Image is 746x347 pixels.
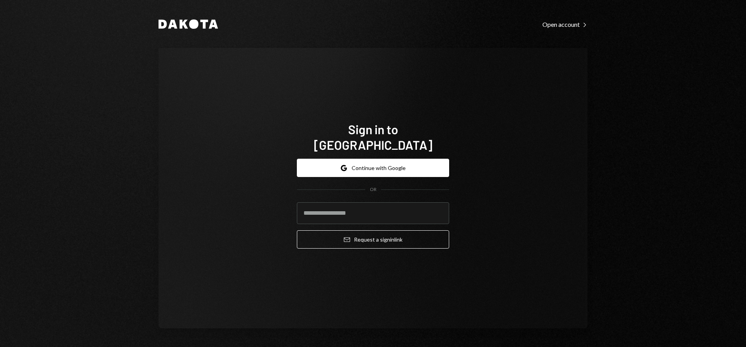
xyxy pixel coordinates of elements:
[297,121,449,152] h1: Sign in to [GEOGRAPHIC_DATA]
[542,21,587,28] div: Open account
[370,186,376,193] div: OR
[542,20,587,28] a: Open account
[297,159,449,177] button: Continue with Google
[297,230,449,249] button: Request a signinlink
